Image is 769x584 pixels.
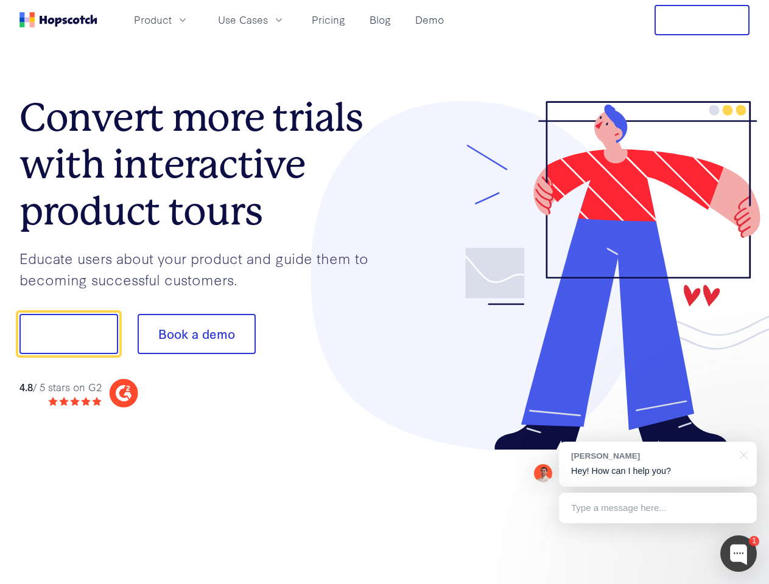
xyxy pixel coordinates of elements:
div: Type a message here... [559,493,757,523]
span: Product [134,12,172,27]
h1: Convert more trials with interactive product tours [19,94,385,234]
a: Home [19,12,97,27]
button: Free Trial [655,5,750,35]
a: Blog [365,10,396,30]
a: Demo [410,10,449,30]
button: Show me! [19,314,118,354]
p: Educate users about your product and guide them to becoming successful customers. [19,248,385,290]
strong: 4.8 [19,380,33,394]
p: Hey! How can I help you? [571,465,745,478]
img: Mark Spera [534,464,552,482]
button: Product [127,10,196,30]
div: [PERSON_NAME] [571,450,732,462]
span: Use Cases [218,12,268,27]
button: Use Cases [211,10,292,30]
a: Pricing [307,10,350,30]
div: / 5 stars on G2 [19,380,102,395]
div: 1 [749,536,759,546]
button: Book a demo [138,314,256,354]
